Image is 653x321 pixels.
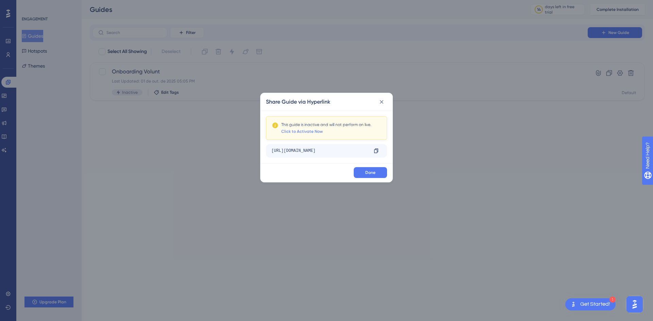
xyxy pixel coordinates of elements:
div: [URL][DOMAIN_NAME] [271,145,368,156]
span: Need Help? [16,2,43,10]
div: Get Started! [580,301,610,308]
iframe: UserGuiding AI Assistant Launcher [624,294,645,315]
img: launcher-image-alternative-text [569,300,577,308]
span: Done [365,170,375,175]
div: This guide is inactive and will not perform on live. [281,122,371,127]
div: 1 [609,297,616,303]
div: Open Get Started! checklist, remaining modules: 1 [565,298,616,310]
a: Click to Activate Now [281,129,323,134]
h2: Share Guide via Hyperlink [266,98,330,106]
